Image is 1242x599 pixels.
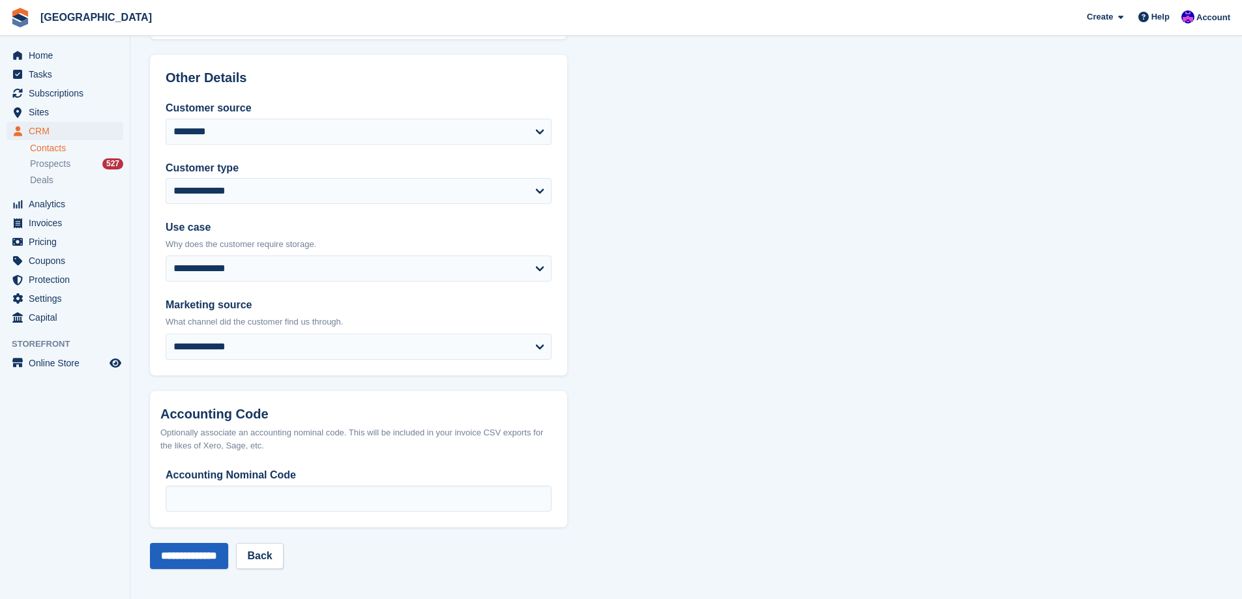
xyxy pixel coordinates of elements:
div: 527 [102,158,123,169]
a: menu [7,354,123,372]
span: Prospects [30,158,70,170]
span: Help [1151,10,1170,23]
a: menu [7,270,123,289]
a: menu [7,46,123,65]
a: Back [236,543,283,569]
span: Online Store [29,354,107,372]
label: Marketing source [166,297,552,313]
label: Customer source [166,100,552,116]
span: Pricing [29,233,107,251]
a: menu [7,103,123,121]
span: Analytics [29,195,107,213]
a: [GEOGRAPHIC_DATA] [35,7,157,28]
span: Tasks [29,65,107,83]
a: Deals [30,173,123,187]
span: Sites [29,103,107,121]
span: Settings [29,289,107,308]
a: menu [7,122,123,140]
a: menu [7,308,123,327]
label: Customer type [166,160,552,176]
span: Home [29,46,107,65]
span: Storefront [12,338,130,351]
a: Preview store [108,355,123,371]
span: Protection [29,270,107,289]
a: Contacts [30,142,123,154]
span: Deals [30,174,53,186]
span: Account [1196,11,1230,24]
a: menu [7,84,123,102]
a: Prospects 527 [30,157,123,171]
a: menu [7,214,123,232]
span: Create [1087,10,1113,23]
span: Coupons [29,252,107,270]
a: menu [7,233,123,251]
a: menu [7,289,123,308]
p: Why does the customer require storage. [166,238,552,251]
p: What channel did the customer find us through. [166,315,552,329]
img: stora-icon-8386f47178a22dfd0bd8f6a31ec36ba5ce8667c1dd55bd0f319d3a0aa187defe.svg [10,8,30,27]
div: Optionally associate an accounting nominal code. This will be included in your invoice CSV export... [160,426,557,452]
a: menu [7,195,123,213]
span: Invoices [29,214,107,232]
label: Accounting Nominal Code [166,467,552,483]
h2: Other Details [166,70,552,85]
span: Capital [29,308,107,327]
h2: Accounting Code [160,407,557,422]
img: Ivan Gačić [1181,10,1194,23]
a: menu [7,65,123,83]
span: CRM [29,122,107,140]
a: menu [7,252,123,270]
label: Use case [166,220,552,235]
span: Subscriptions [29,84,107,102]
